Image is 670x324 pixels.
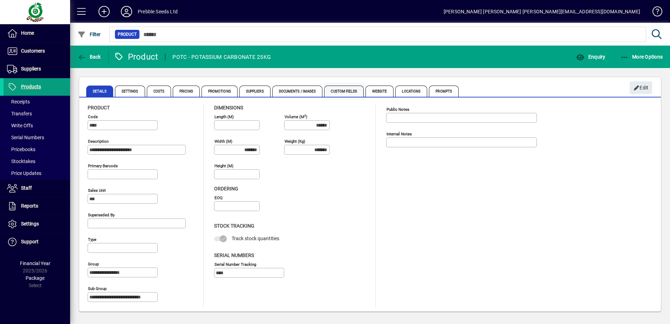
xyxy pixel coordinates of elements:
[232,236,279,241] span: Track stock quantities
[86,86,113,97] span: Details
[214,195,223,200] mat-label: EOQ
[88,237,96,242] mat-label: Type
[7,123,33,128] span: Write Offs
[324,86,363,97] span: Custom Fields
[173,86,200,97] span: Pricing
[7,158,35,164] span: Stocktakes
[4,60,70,78] a: Suppliers
[630,81,652,94] button: Edit
[618,50,665,63] button: More Options
[214,163,233,168] mat-label: Height (m)
[214,262,256,266] mat-label: Serial Number tracking
[115,86,145,97] span: Settings
[444,6,640,17] div: [PERSON_NAME] [PERSON_NAME] [PERSON_NAME][EMAIL_ADDRESS][DOMAIN_NAME]
[76,50,103,63] button: Back
[634,82,649,94] span: Edit
[147,86,171,97] span: Costs
[88,212,115,217] mat-label: Superseded by
[26,275,45,281] span: Package
[77,54,101,60] span: Back
[7,170,41,176] span: Price Updates
[4,42,70,60] a: Customers
[4,197,70,215] a: Reports
[88,286,107,291] mat-label: Sub group
[4,143,70,155] a: Pricebooks
[429,86,459,97] span: Prompts
[387,107,409,112] mat-label: Public Notes
[214,186,238,191] span: Ordering
[285,114,307,119] mat-label: Volume (m )
[88,188,106,193] mat-label: Sales unit
[7,99,30,104] span: Receipts
[304,114,306,117] sup: 3
[20,261,50,266] span: Financial Year
[21,48,45,54] span: Customers
[76,28,103,41] button: Filter
[365,86,394,97] span: Website
[214,139,232,144] mat-label: Width (m)
[201,86,238,97] span: Promotions
[4,167,70,179] a: Price Updates
[7,111,32,116] span: Transfers
[395,86,427,97] span: Locations
[88,105,110,110] span: Product
[88,262,99,266] mat-label: Group
[4,120,70,131] a: Write Offs
[4,96,70,108] a: Receipts
[214,223,254,229] span: Stock Tracking
[77,32,101,37] span: Filter
[21,239,39,244] span: Support
[214,114,234,119] mat-label: Length (m)
[4,108,70,120] a: Transfers
[21,221,39,227] span: Settings
[21,203,38,209] span: Reports
[114,51,158,62] div: Product
[21,185,32,191] span: Staff
[138,6,178,17] div: Prebble Seeds Ltd
[387,131,412,136] mat-label: Internal Notes
[620,54,663,60] span: More Options
[7,147,35,152] span: Pricebooks
[115,5,138,18] button: Profile
[88,163,118,168] mat-label: Primary barcode
[272,86,323,97] span: Documents / Images
[214,252,254,258] span: Serial Numbers
[574,50,607,63] button: Enquiry
[172,52,271,63] div: POTC - POTASSIUM CARBONATE 25KG
[4,131,70,143] a: Serial Numbers
[4,180,70,197] a: Staff
[214,105,243,110] span: Dimensions
[647,1,661,24] a: Knowledge Base
[93,5,115,18] button: Add
[4,233,70,251] a: Support
[4,155,70,167] a: Stocktakes
[7,135,44,140] span: Serial Numbers
[4,25,70,42] a: Home
[21,66,41,72] span: Suppliers
[88,114,98,119] mat-label: Code
[21,84,41,89] span: Products
[239,86,271,97] span: Suppliers
[576,54,605,60] span: Enquiry
[70,50,109,63] app-page-header-button: Back
[88,139,109,144] mat-label: Description
[4,215,70,233] a: Settings
[285,139,305,144] mat-label: Weight (Kg)
[21,30,34,36] span: Home
[118,31,137,38] span: Product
